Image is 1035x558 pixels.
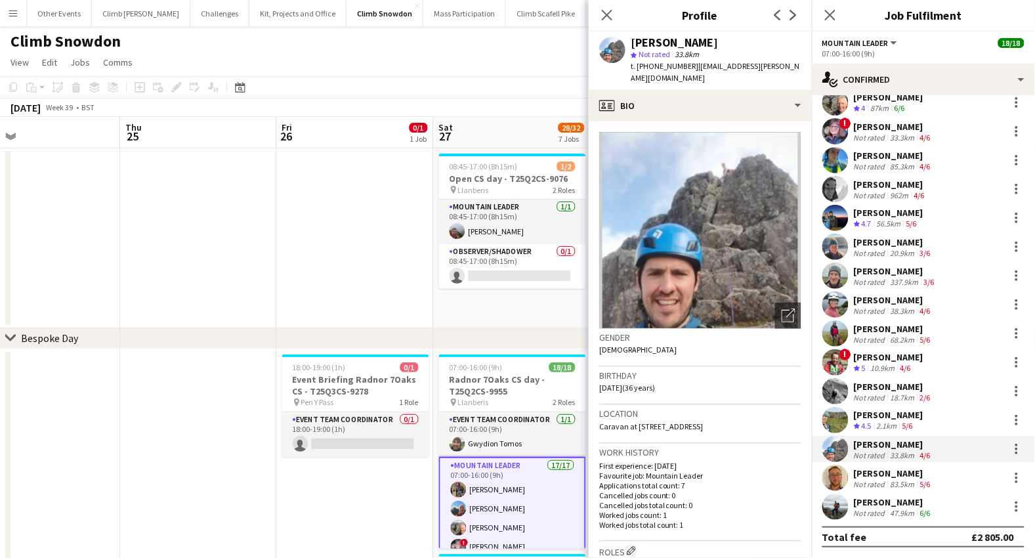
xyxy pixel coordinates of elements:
[599,510,801,520] p: Worked jobs count: 1
[920,450,931,460] app-skills-label: 4/6
[854,265,937,277] div: [PERSON_NAME]
[125,121,142,133] span: Thu
[888,393,918,402] div: 18.7km
[599,421,704,431] span: Caravan at [STREET_ADDRESS]
[282,121,293,133] span: Fri
[37,54,62,71] a: Edit
[98,54,138,71] a: Comms
[874,421,900,432] div: 2.1km
[920,335,931,345] app-skills-label: 5/6
[902,421,913,431] app-skills-label: 5/6
[11,101,41,114] div: [DATE]
[43,102,76,112] span: Week 39
[854,479,888,489] div: Not rated
[862,219,872,228] span: 4.7
[599,370,801,381] h3: Birthday
[599,408,801,419] h3: Location
[249,1,347,26] button: Kit, Projects and Office
[998,38,1024,48] span: 18/18
[410,134,427,144] div: 1 Job
[924,277,935,287] app-skills-label: 3/6
[895,103,905,113] app-skills-label: 6/6
[400,362,419,372] span: 0/1
[854,207,923,219] div: [PERSON_NAME]
[347,1,423,26] button: Climb Snowdon
[70,56,90,68] span: Jobs
[854,179,927,190] div: [PERSON_NAME]
[599,490,801,500] p: Cancelled jobs count: 0
[439,412,586,457] app-card-role: Event Team Coordinator1/107:00-16:00 (9h)Gwydion Tomos
[854,467,933,479] div: [PERSON_NAME]
[301,397,334,407] span: Pen Y Pass
[920,306,931,316] app-skills-label: 4/6
[599,345,677,354] span: [DEMOGRAPHIC_DATA]
[888,450,918,460] div: 33.8km
[822,38,899,48] button: Mountain Leader
[81,102,95,112] div: BST
[868,363,898,374] div: 10.9km
[920,508,931,518] app-skills-label: 6/6
[400,397,419,407] span: 1 Role
[888,248,918,258] div: 20.9km
[65,54,95,71] a: Jobs
[599,471,801,481] p: Favourite job: Mountain Leader
[673,49,702,59] span: 33.8km
[450,161,518,171] span: 08:45-17:00 (8h15m)
[775,303,801,329] div: Open photos pop-in
[888,508,918,518] div: 47.9km
[854,381,933,393] div: [PERSON_NAME]
[282,412,429,457] app-card-role: Event Team Coordinator0/118:00-19:00 (1h)
[439,154,586,289] app-job-card: 08:45-17:00 (8h15m)1/2Open CS day - T25Q2CS-9076 Llanberis2 RolesMountain Leader1/108:45-17:00 (8...
[5,54,34,71] a: View
[439,200,586,244] app-card-role: Mountain Leader1/108:45-17:00 (8h15m)[PERSON_NAME]
[862,363,866,373] span: 5
[888,161,918,171] div: 85.3km
[888,306,918,316] div: 38.3km
[437,129,454,144] span: 27
[439,354,586,549] app-job-card: 07:00-16:00 (9h)18/18Radnor 7Oaks CS day - T25Q2CS-9955 Llanberis2 RolesEvent Team Coordinator1/1...
[854,439,933,450] div: [PERSON_NAME]
[589,90,812,121] div: Bio
[888,133,918,142] div: 33.3km
[900,363,911,373] app-skills-label: 4/6
[972,530,1014,544] div: £2 805.00
[92,1,190,26] button: Climb [PERSON_NAME]
[450,362,503,372] span: 07:00-16:00 (9h)
[439,121,454,133] span: Sat
[920,161,931,171] app-skills-label: 4/6
[874,219,904,230] div: 56.5km
[920,248,931,258] app-skills-label: 3/6
[862,421,872,431] span: 4.5
[190,1,249,26] button: Challenges
[599,520,801,530] p: Worked jobs total count: 1
[553,185,576,195] span: 2 Roles
[282,354,429,457] app-job-card: 18:00-19:00 (1h)0/1Event Briefing Radnor 7Oaks CS - T25Q3CS-9278 Pen Y Pass1 RoleEvent Team Coord...
[439,244,586,289] app-card-role: Observer/Shadower0/108:45-17:00 (8h15m)
[822,530,867,544] div: Total fee
[854,450,888,460] div: Not rated
[920,133,931,142] app-skills-label: 4/6
[854,496,933,508] div: [PERSON_NAME]
[599,481,801,490] p: Applications total count: 7
[920,479,931,489] app-skills-label: 5/6
[103,56,133,68] span: Comms
[854,161,888,171] div: Not rated
[589,7,812,24] h3: Profile
[599,332,801,343] h3: Gender
[854,190,888,200] div: Not rated
[862,103,866,113] span: 4
[812,7,1035,24] h3: Job Fulfilment
[822,38,889,48] span: Mountain Leader
[854,248,888,258] div: Not rated
[888,190,912,200] div: 962m
[854,121,933,133] div: [PERSON_NAME]
[506,1,586,26] button: Climb Scafell Pike
[854,91,923,103] div: [PERSON_NAME]
[280,129,293,144] span: 26
[557,161,576,171] span: 1/2
[439,173,586,184] h3: Open CS day - T25Q2CS-9076
[11,32,121,51] h1: Climb Snowdon
[27,1,92,26] button: Other Events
